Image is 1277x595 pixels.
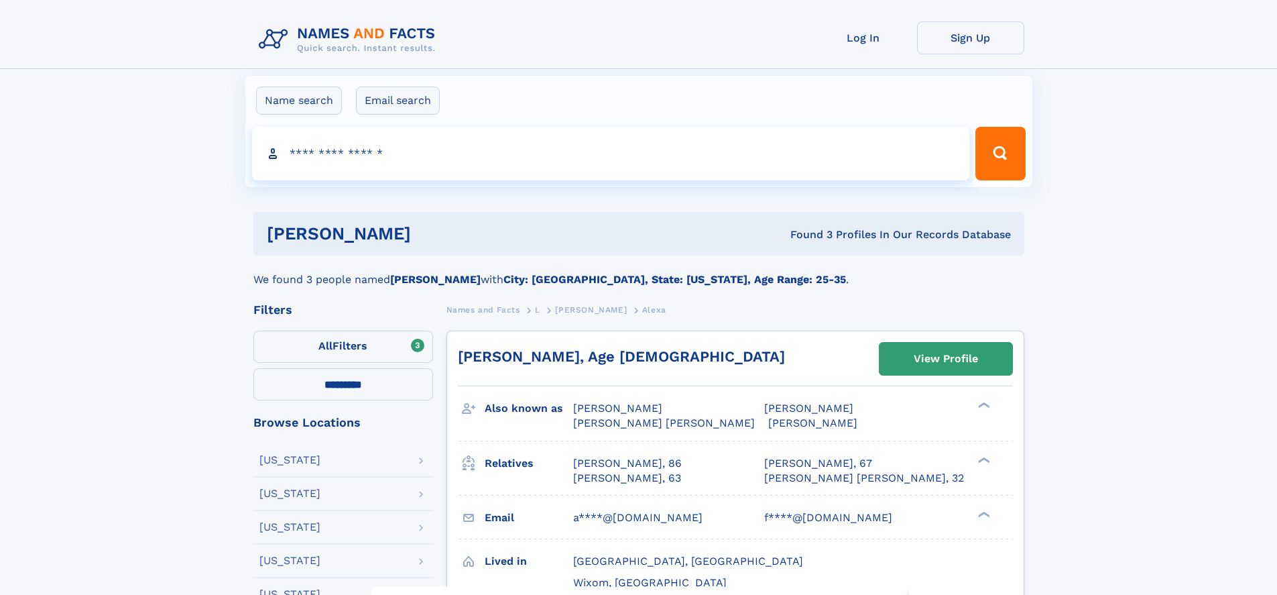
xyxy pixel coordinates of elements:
[390,273,481,286] b: [PERSON_NAME]
[356,87,440,115] label: Email search
[256,87,342,115] label: Name search
[535,305,540,315] span: L
[573,555,803,567] span: [GEOGRAPHIC_DATA], [GEOGRAPHIC_DATA]
[975,127,1025,180] button: Search Button
[252,127,970,180] input: search input
[253,417,433,429] div: Browse Locations
[573,417,755,429] span: [PERSON_NAME] [PERSON_NAME]
[879,343,1012,375] a: View Profile
[253,21,446,58] img: Logo Names and Facts
[259,555,320,566] div: [US_STATE]
[764,456,872,471] a: [PERSON_NAME], 67
[535,301,540,318] a: L
[259,522,320,533] div: [US_STATE]
[253,256,1024,288] div: We found 3 people named with .
[768,417,857,429] span: [PERSON_NAME]
[914,343,978,374] div: View Profile
[259,488,320,499] div: [US_STATE]
[764,402,853,415] span: [PERSON_NAME]
[810,21,917,54] a: Log In
[601,227,1011,242] div: Found 3 Profiles In Our Records Database
[253,331,433,363] label: Filters
[555,305,627,315] span: [PERSON_NAME]
[555,301,627,318] a: [PERSON_NAME]
[318,339,332,352] span: All
[485,550,573,573] h3: Lived in
[446,301,520,318] a: Names and Facts
[253,304,433,316] div: Filters
[642,305,666,315] span: Alexa
[259,455,320,466] div: [US_STATE]
[573,402,662,415] span: [PERSON_NAME]
[764,471,964,486] a: [PERSON_NAME] [PERSON_NAME], 32
[917,21,1024,54] a: Sign Up
[975,510,991,519] div: ❯
[485,506,573,529] h3: Email
[573,471,681,486] a: [PERSON_NAME], 63
[485,397,573,420] h3: Also known as
[573,456,682,471] a: [PERSON_NAME], 86
[975,455,991,464] div: ❯
[485,452,573,475] h3: Relatives
[458,348,785,365] a: [PERSON_NAME], Age [DEMOGRAPHIC_DATA]
[573,576,727,589] span: Wixom, [GEOGRAPHIC_DATA]
[503,273,846,286] b: City: [GEOGRAPHIC_DATA], State: [US_STATE], Age Range: 25-35
[267,225,601,242] h1: [PERSON_NAME]
[975,401,991,410] div: ❯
